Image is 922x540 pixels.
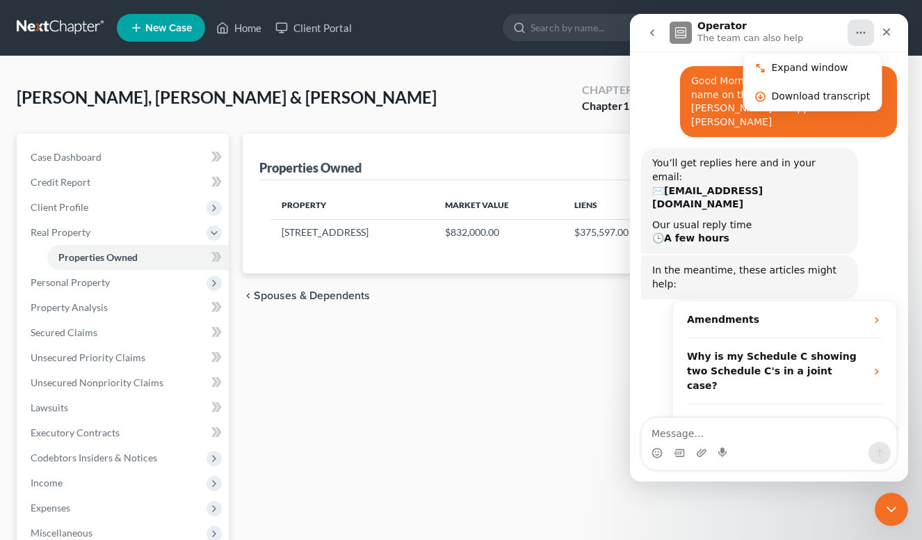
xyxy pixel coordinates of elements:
[19,170,229,195] a: Credit Report
[12,404,266,428] textarea: Message…
[270,219,435,246] td: [STREET_ADDRESS]
[57,337,227,377] strong: Why is my Schedule C showing two Schedule C's in a joint case?
[88,434,99,445] button: Start recording
[31,477,63,489] span: Income
[22,434,33,445] button: Emoji picker
[268,15,359,40] a: Client Portal
[17,87,437,107] span: [PERSON_NAME], [PERSON_NAME] & [PERSON_NAME]
[563,191,678,219] th: Liens
[58,251,138,263] span: Properties Owned
[434,191,563,219] th: Market Value
[31,527,92,539] span: Miscellaneous
[563,219,678,246] td: $375,597.00
[31,276,110,288] span: Personal Property
[582,98,636,114] div: Chapter
[31,176,90,188] span: Credit Report
[145,23,192,33] span: New Case
[19,395,229,420] a: Lawsuits
[434,219,563,246] td: $832,000.00
[243,290,254,301] i: chevron_left
[531,15,658,40] input: Search by name...
[875,493,908,526] iframe: Intercom live chat
[19,295,229,320] a: Property Analysis
[47,245,229,270] a: Properties Owned
[31,452,157,463] span: Codebtors Insiders & Notices
[31,151,102,163] span: Case Dashboard
[44,434,55,445] button: Gif picker
[31,201,88,213] span: Client Profile
[31,427,120,438] span: Executory Contracts
[57,300,129,311] strong: Amendments
[270,191,435,219] th: Property
[19,420,229,445] a: Executory Contracts
[31,301,108,313] span: Property Analysis
[31,402,68,413] span: Lawsuits
[43,390,266,427] div: ECF Access Denied
[209,15,268,40] a: Home
[31,376,163,388] span: Unsecured Nonpriority Claims
[630,14,908,482] iframe: Intercom live chat
[254,290,370,301] span: Spouses & Dependents
[19,345,229,370] a: Unsecured Priority Claims
[19,370,229,395] a: Unsecured Nonpriority Claims
[238,428,261,450] button: Send a message…
[31,226,90,238] span: Real Property
[43,324,266,390] div: Why is my Schedule C showing two Schedule C's in a joint case?
[259,159,362,176] div: Properties Owned
[243,290,370,301] button: chevron_left Spouses & Dependents
[31,351,145,363] span: Unsecured Priority Claims
[31,326,97,338] span: Secured Claims
[623,99,636,112] span: 13
[582,82,636,98] div: Chapter
[31,502,70,514] span: Expenses
[11,287,267,479] div: Operator says…
[19,320,229,345] a: Secured Claims
[43,287,266,324] div: Amendments
[19,145,229,170] a: Case Dashboard
[66,434,77,445] button: Upload attachment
